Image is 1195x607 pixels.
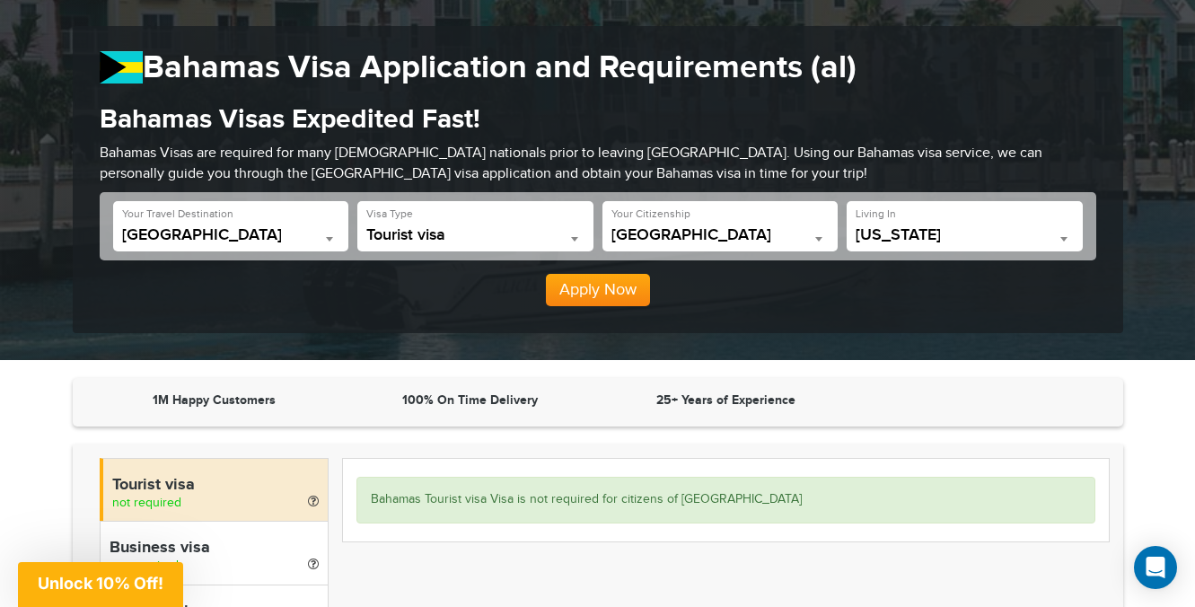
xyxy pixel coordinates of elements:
[856,226,1074,244] span: Alabama
[153,392,276,408] strong: 1M Happy Customers
[100,144,1096,185] p: Bahamas Visas are required for many [DEMOGRAPHIC_DATA] nationals prior to leaving [GEOGRAPHIC_DAT...
[38,574,163,593] span: Unlock 10% Off!
[611,226,830,244] span: United States
[366,226,584,244] span: Tourist visa
[122,226,340,244] span: Bahamas
[110,559,179,573] span: not required
[356,477,1095,523] div: Bahamas Tourist visa Visa is not required for citizens of [GEOGRAPHIC_DATA]
[856,207,896,222] label: Living In
[366,226,584,251] span: Tourist visa
[858,391,1105,413] iframe: Customer reviews powered by Trustpilot
[546,274,650,306] button: Apply Now
[656,392,795,408] strong: 25+ Years of Experience
[856,226,1074,251] span: Alabama
[112,496,181,510] span: not required
[402,392,538,408] strong: 100% On Time Delivery
[100,103,480,136] strong: Bahamas Visas Expedited Fast!
[1134,546,1177,589] div: Open Intercom Messenger
[110,540,319,558] h4: Business visa
[100,48,1096,87] h1: Bahamas Visa Application and Requirements (al)
[366,207,413,222] label: Visa Type
[611,207,690,222] label: Your Citizenship
[122,207,233,222] label: Your Travel Destination
[122,226,340,251] span: Bahamas
[112,477,319,495] h4: Tourist visa
[611,226,830,251] span: United States
[18,562,183,607] div: Unlock 10% Off!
